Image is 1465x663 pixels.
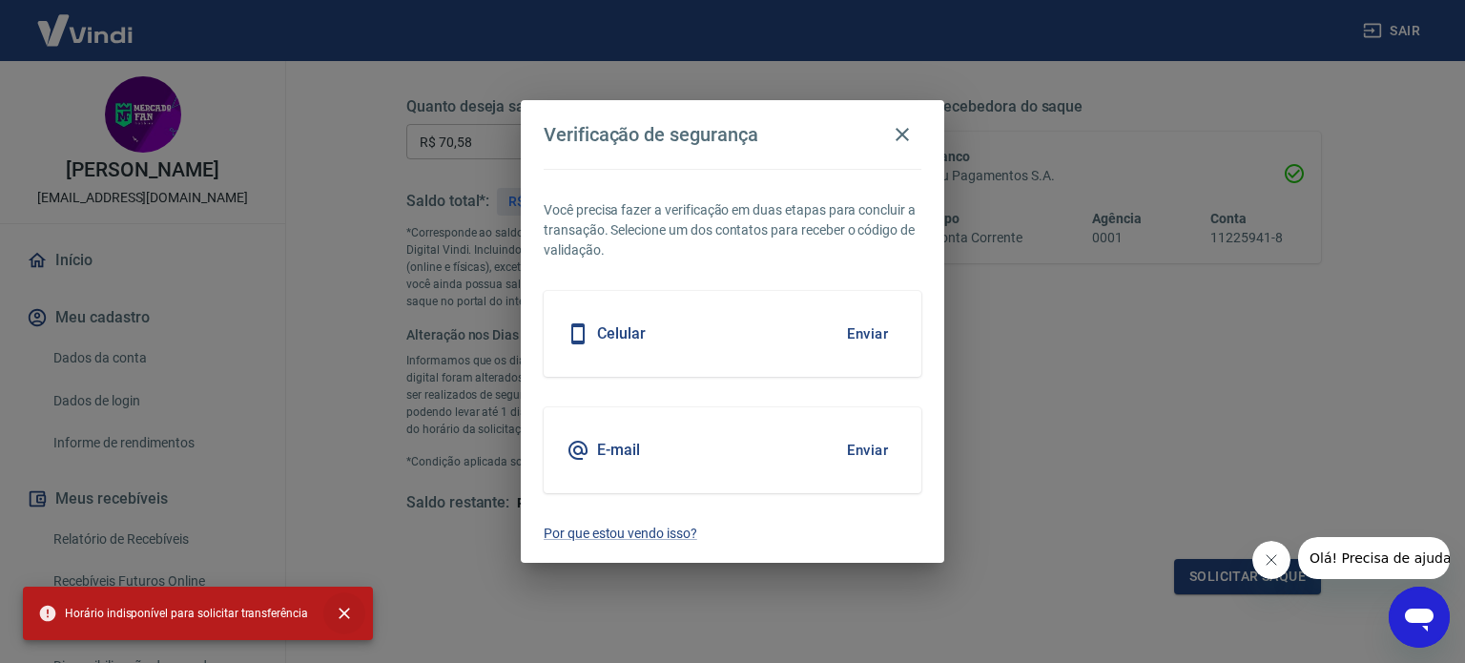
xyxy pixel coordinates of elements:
[544,200,921,260] p: Você precisa fazer a verificação em duas etapas para concluir a transação. Selecione um dos conta...
[323,592,365,634] button: close
[836,430,898,470] button: Enviar
[544,524,921,544] a: Por que estou vendo isso?
[1298,537,1450,579] iframe: Mensagem da empresa
[1252,541,1290,579] iframe: Fechar mensagem
[836,314,898,354] button: Enviar
[597,324,646,343] h5: Celular
[11,13,160,29] span: Olá! Precisa de ajuda?
[597,441,640,460] h5: E-mail
[544,123,758,146] h4: Verificação de segurança
[1389,587,1450,648] iframe: Botão para abrir a janela de mensagens
[38,604,308,623] span: Horário indisponível para solicitar transferência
